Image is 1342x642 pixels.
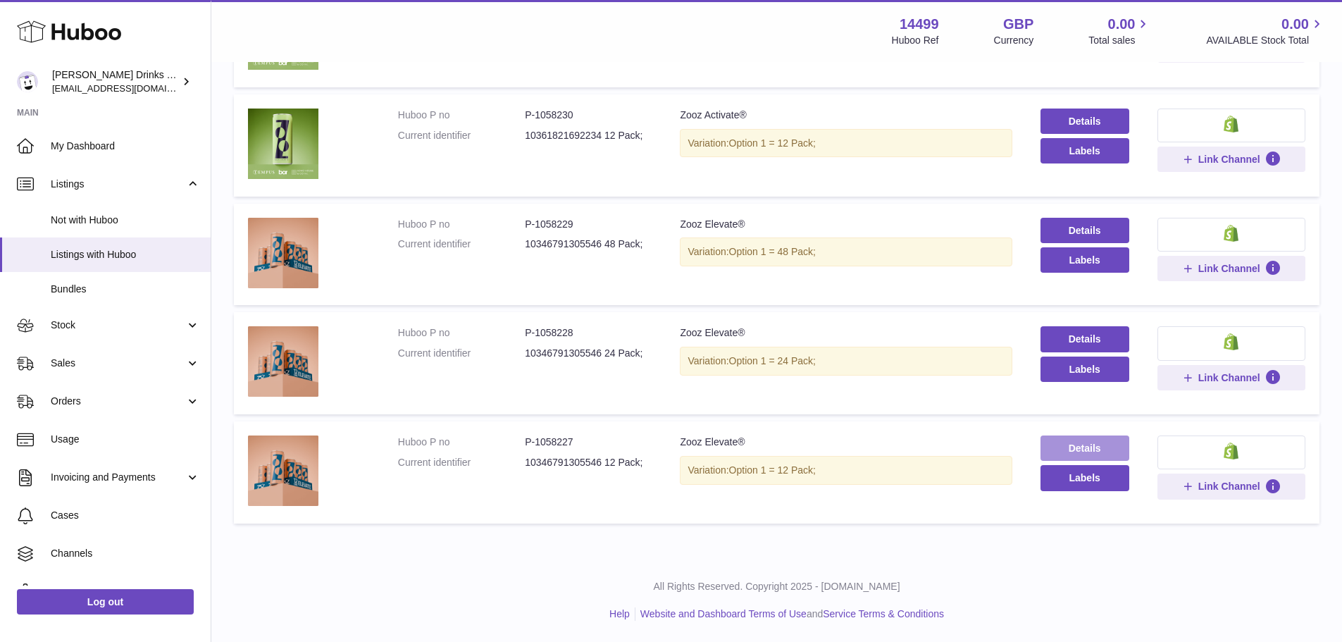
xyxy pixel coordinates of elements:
[1157,147,1305,172] button: Link Channel
[248,326,318,397] img: Zooz Elevate®
[994,34,1034,47] div: Currency
[525,129,652,142] dd: 10361821692234 12 Pack;
[1108,15,1136,34] span: 0.00
[52,68,179,95] div: [PERSON_NAME] Drinks LTD (t/a Zooz)
[51,357,185,370] span: Sales
[1040,357,1129,382] button: Labels
[1088,15,1151,47] a: 0.00 Total sales
[398,218,525,231] dt: Huboo P no
[398,129,525,142] dt: Current identifier
[51,140,200,153] span: My Dashboard
[680,456,1012,485] div: Variation:
[52,82,207,94] span: [EMAIL_ADDRESS][DOMAIN_NAME]
[51,547,200,560] span: Channels
[680,436,1012,449] div: Zooz Elevate®
[1224,443,1238,459] img: shopify-small.png
[680,326,1012,340] div: Zooz Elevate®
[1206,15,1325,47] a: 0.00 AVAILABLE Stock Total
[729,355,816,366] span: Option 1 = 24 Pack;
[525,326,652,340] dd: P-1058228
[51,214,200,227] span: Not with Huboo
[1040,247,1129,273] button: Labels
[1003,15,1033,34] strong: GBP
[51,319,185,332] span: Stock
[51,433,200,446] span: Usage
[1224,333,1238,350] img: shopify-small.png
[1198,153,1260,166] span: Link Channel
[1198,371,1260,384] span: Link Channel
[51,248,200,261] span: Listings with Huboo
[51,283,200,296] span: Bundles
[680,218,1012,231] div: Zooz Elevate®
[248,109,318,179] img: Zooz Activate®
[51,395,185,408] span: Orders
[635,607,944,621] li: and
[248,436,318,506] img: Zooz Elevate®
[640,608,807,619] a: Website and Dashboard Terms of Use
[1224,116,1238,132] img: shopify-small.png
[398,109,525,122] dt: Huboo P no
[1040,138,1129,163] button: Labels
[680,237,1012,266] div: Variation:
[525,347,652,360] dd: 10346791305546 24 Pack;
[1040,326,1129,352] a: Details
[398,436,525,449] dt: Huboo P no
[1088,34,1151,47] span: Total sales
[1281,15,1309,34] span: 0.00
[1198,262,1260,275] span: Link Channel
[1157,256,1305,281] button: Link Channel
[1224,225,1238,242] img: shopify-small.png
[223,580,1331,593] p: All Rights Reserved. Copyright 2025 - [DOMAIN_NAME]
[51,178,185,191] span: Listings
[525,436,652,449] dd: P-1058227
[729,137,816,149] span: Option 1 = 12 Pack;
[398,456,525,469] dt: Current identifier
[609,608,630,619] a: Help
[525,218,652,231] dd: P-1058229
[1157,365,1305,390] button: Link Channel
[680,129,1012,158] div: Variation:
[1198,480,1260,493] span: Link Channel
[525,109,652,122] dd: P-1058230
[1040,436,1129,461] a: Details
[1040,109,1129,134] a: Details
[51,585,200,598] span: Settings
[729,464,816,476] span: Option 1 = 12 Pack;
[892,34,939,47] div: Huboo Ref
[729,246,816,257] span: Option 1 = 48 Pack;
[1157,474,1305,499] button: Link Channel
[525,456,652,469] dd: 10346791305546 12 Pack;
[17,589,194,615] a: Log out
[51,509,200,522] span: Cases
[1040,465,1129,490] button: Labels
[398,237,525,251] dt: Current identifier
[51,471,185,484] span: Invoicing and Payments
[398,347,525,360] dt: Current identifier
[248,218,318,288] img: Zooz Elevate®
[680,109,1012,122] div: Zooz Activate®
[823,608,944,619] a: Service Terms & Conditions
[1206,34,1325,47] span: AVAILABLE Stock Total
[680,347,1012,376] div: Variation:
[398,326,525,340] dt: Huboo P no
[900,15,939,34] strong: 14499
[1040,218,1129,243] a: Details
[525,237,652,251] dd: 10346791305546 48 Pack;
[17,71,38,92] img: internalAdmin-14499@internal.huboo.com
